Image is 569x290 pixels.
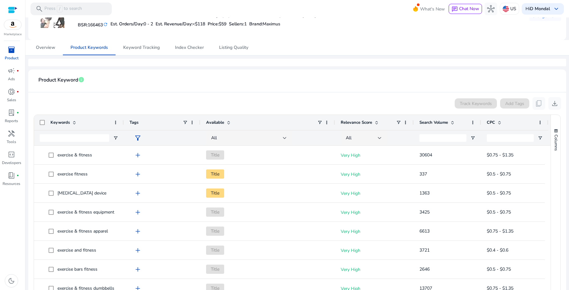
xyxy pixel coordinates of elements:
span: 337 [419,171,427,177]
h5: BSR: [78,21,108,28]
button: chatChat Now [449,4,482,14]
span: filter_alt [134,134,142,142]
span: 1363 [419,190,430,196]
button: download [548,97,561,110]
h5: : [249,22,280,27]
h5: Price: [208,22,226,27]
span: add [134,151,142,159]
span: 30604 [419,152,432,158]
p: Sales [7,97,16,103]
p: Very High [341,206,408,219]
span: fiber_manual_record [17,174,19,177]
span: book_4 [8,172,15,179]
span: 3721 [419,247,430,253]
button: Open Filter Menu [470,135,475,141]
span: 0 - 2 [144,21,153,27]
span: Overview [36,45,55,50]
span: Product Keyword [38,75,78,86]
button: Change ASIN [529,11,561,21]
span: 6613 [419,228,430,234]
span: add [134,247,142,254]
span: download [551,100,559,107]
p: Very High [341,168,408,181]
span: $0.75 - $1.35 [487,228,513,234]
h5: Est. Revenue/Day: [156,22,205,27]
span: What's New [420,3,445,15]
input: Search Volume Filter Input [419,134,466,142]
p: Very High [341,187,408,200]
span: fiber_manual_record [17,69,19,72]
span: Title [206,188,224,198]
span: Relevance Score [341,120,372,125]
p: Tools [7,139,16,145]
span: Title [206,227,224,236]
p: Very High [341,263,408,276]
span: info [78,76,84,83]
span: Search Volume [419,120,448,125]
p: Marketplace [4,32,22,37]
p: Very High [341,149,408,162]
p: Product [5,55,18,61]
span: hub [487,5,495,13]
span: add [134,189,142,197]
span: $0.4 - $0.6 [487,247,508,253]
p: Very High [341,244,408,257]
h5: Sellers: [229,22,247,27]
span: exercise bars fitness [57,266,97,272]
span: search [36,5,43,13]
b: D Mondal [530,6,550,12]
span: $59 [219,21,226,27]
span: exercise & fitness equipment [57,209,114,215]
span: add [134,170,142,178]
span: CPC [487,120,495,125]
span: Listing Quality [219,45,248,50]
p: Developers [2,160,21,166]
p: Resources [3,181,20,187]
span: Title [206,246,224,255]
span: All [211,135,217,141]
span: exercise & fitness apparel [57,228,108,234]
span: 2646 [419,266,430,272]
span: inventory_2 [8,46,15,54]
span: 1 [244,21,247,27]
span: $0.75 - $1.35 [487,152,513,158]
button: hub [485,3,497,15]
span: 166463 [88,22,103,28]
p: US [510,3,516,14]
span: All [346,135,351,141]
span: lab_profile [8,109,15,116]
span: / [57,5,63,12]
p: Hi [525,7,550,11]
span: $0.5 - $0.75 [487,209,511,215]
span: fiber_manual_record [17,111,19,114]
span: Product Keywords [70,45,108,50]
span: <$118 [192,21,205,27]
span: [MEDICAL_DATA] device [57,190,106,196]
p: Press to search [44,5,82,12]
span: Title [206,150,224,160]
span: Keywords [50,120,70,125]
span: $0.5 - $0.75 [487,266,511,272]
span: Keyword Tracking [123,45,160,50]
span: Title [206,208,224,217]
span: 3425 [419,209,430,215]
button: Open Filter Menu [113,135,118,141]
span: fiber_manual_record [17,90,19,93]
h5: Est. Orders/Day: [110,22,153,27]
span: campaign [8,67,15,75]
span: Title [206,169,224,179]
span: add [134,208,142,216]
mat-icon: refresh [103,22,108,28]
span: Brand [249,21,262,27]
span: exercise fitness [57,171,88,177]
span: code_blocks [8,151,15,158]
span: keyboard_arrow_down [552,5,560,13]
span: chat [452,6,458,12]
span: add [134,227,142,235]
span: Maximus [263,21,280,27]
span: $0.5 - $0.75 [487,171,511,177]
img: amazon.svg [4,20,21,30]
span: Chat Now [459,6,479,12]
input: CPC Filter Input [487,134,534,142]
span: Title [206,265,224,274]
